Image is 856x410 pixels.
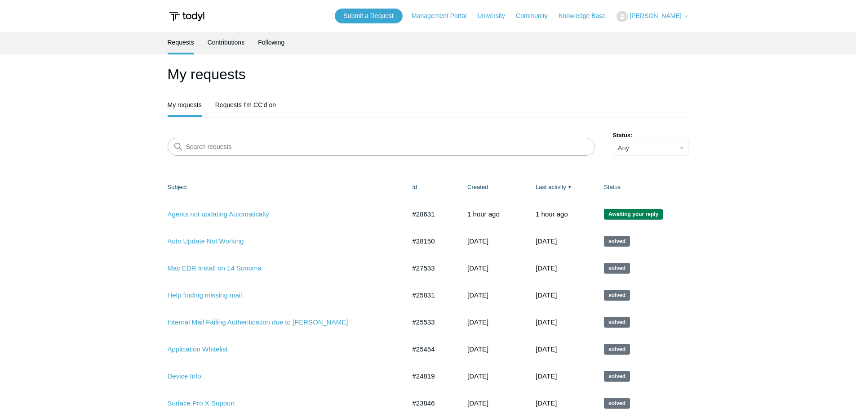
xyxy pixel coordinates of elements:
span: This request has been solved [604,398,630,409]
time: 06/30/2025, 13:08 [467,291,488,299]
img: Todyl Support Center Help Center home page [168,8,206,25]
td: #27533 [404,255,459,282]
time: 06/12/2025, 11:12 [467,345,488,353]
td: #28631 [404,201,459,228]
time: 04/22/2025, 13:02 [536,399,557,407]
a: Knowledge Base [559,11,615,21]
a: University [477,11,514,21]
time: 06/01/2025, 13:02 [536,372,557,380]
a: Application Whitelist [168,344,392,355]
a: Device Info [168,371,392,382]
span: ▼ [568,184,572,190]
a: Internal Mail Failing Authentication due to [PERSON_NAME] [168,317,392,328]
input: Search requests [168,138,595,156]
a: Contributions [208,32,245,53]
time: 06/17/2025, 13:17 [467,318,488,326]
span: This request has been solved [604,344,630,355]
a: Following [258,32,284,53]
time: 09/16/2025, 12:12 [467,237,488,245]
a: Requests [168,32,194,53]
span: We are waiting for you to respond [604,209,663,220]
td: #25454 [404,336,459,363]
label: Status: [613,131,689,140]
span: [PERSON_NAME] [630,12,681,19]
span: This request has been solved [604,371,630,382]
time: 10/03/2025, 11:50 [536,210,568,218]
th: Status [595,174,688,201]
button: [PERSON_NAME] [616,11,688,22]
time: 07/16/2025, 21:01 [536,318,557,326]
a: Requests I'm CC'd on [215,95,276,115]
span: This request has been solved [604,290,630,301]
time: 08/19/2025, 14:01 [467,264,488,272]
a: Management Portal [412,11,475,21]
a: Help finding missing mail [168,290,392,301]
th: Id [404,174,459,201]
a: Community [516,11,557,21]
a: Submit a Request [335,9,403,23]
a: Surface Pro X Support [168,398,392,409]
time: 05/12/2025, 12:10 [467,372,488,380]
time: 07/29/2025, 12:03 [536,291,557,299]
h1: My requests [168,63,689,85]
td: #28150 [404,228,459,255]
a: Auto Update Not Working [168,236,392,247]
time: 07/13/2025, 11:02 [536,345,557,353]
td: #25831 [404,282,459,309]
time: 09/16/2025, 11:02 [536,264,557,272]
time: 03/25/2025, 17:14 [467,399,488,407]
a: Mac EDR Install on 14 Sonoma [168,263,392,274]
a: Agents not updating Automatically [168,209,392,220]
a: Last activity▼ [536,184,566,190]
span: This request has been solved [604,236,630,247]
time: 10/03/2025, 11:44 [467,210,500,218]
td: #25533 [404,309,459,336]
th: Subject [168,174,404,201]
time: 09/17/2025, 14:03 [536,237,557,245]
td: #24819 [404,363,459,390]
span: This request has been solved [604,263,630,274]
a: Created [467,184,488,190]
a: My requests [168,95,202,115]
span: This request has been solved [604,317,630,328]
